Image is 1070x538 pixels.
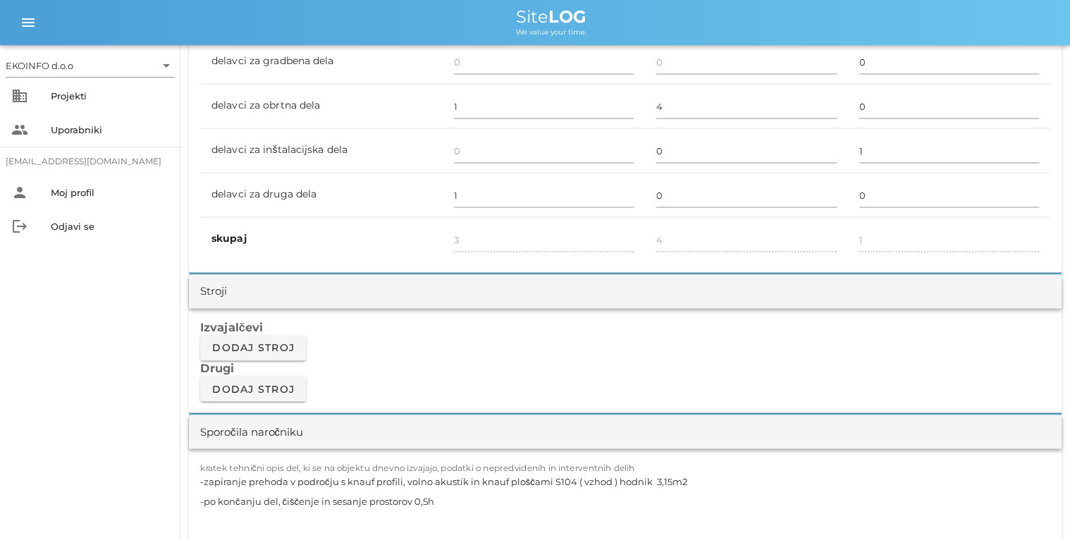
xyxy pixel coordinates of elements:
[158,57,175,74] i: arrow_drop_down
[200,319,1050,335] h3: Izvajalčevi
[20,14,37,31] i: menu
[211,341,295,354] span: Dodaj stroj
[200,39,443,84] td: delavci za gradbena dela
[859,51,1039,73] input: 0
[200,424,303,440] div: Sporočila naročniku
[200,335,306,360] button: Dodaj stroj
[454,95,634,118] input: 0
[454,184,634,207] input: 0
[200,173,443,217] td: delavci za druga dela
[200,128,443,173] td: delavci za inštalacijska dela
[454,51,634,73] input: 0
[548,6,586,27] b: LOG
[656,140,836,162] input: 0
[11,121,28,138] i: people
[51,124,169,135] div: Uporabniki
[200,360,1050,376] h3: Drugi
[51,90,169,102] div: Projekti
[211,382,295,395] span: Dodaj stroj
[859,95,1039,118] input: 0
[859,184,1039,207] input: 0
[51,187,169,198] div: Moj profil
[6,54,175,77] div: EKOINFO d.o.o
[656,184,836,207] input: 0
[869,386,1070,538] div: Pripomoček za klepet
[859,140,1039,162] input: 0
[6,59,73,72] div: EKOINFO d.o.o
[200,283,227,300] div: Stroji
[200,376,306,401] button: Dodaj stroj
[11,184,28,201] i: person
[11,87,28,104] i: business
[656,51,836,73] input: 0
[11,218,28,235] i: logout
[211,232,247,245] b: skupaj
[656,95,836,118] input: 0
[516,27,586,37] span: We value your time.
[200,84,443,128] td: delavci za obrtna dela
[454,140,634,162] input: 0
[51,221,169,232] div: Odjavi se
[869,386,1070,538] iframe: Chat Widget
[516,6,586,27] span: Site
[200,463,635,473] label: kratek tehnični opis del, ki se na objektu dnevno izvajajo, podatki o nepredvidenih in interventn...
